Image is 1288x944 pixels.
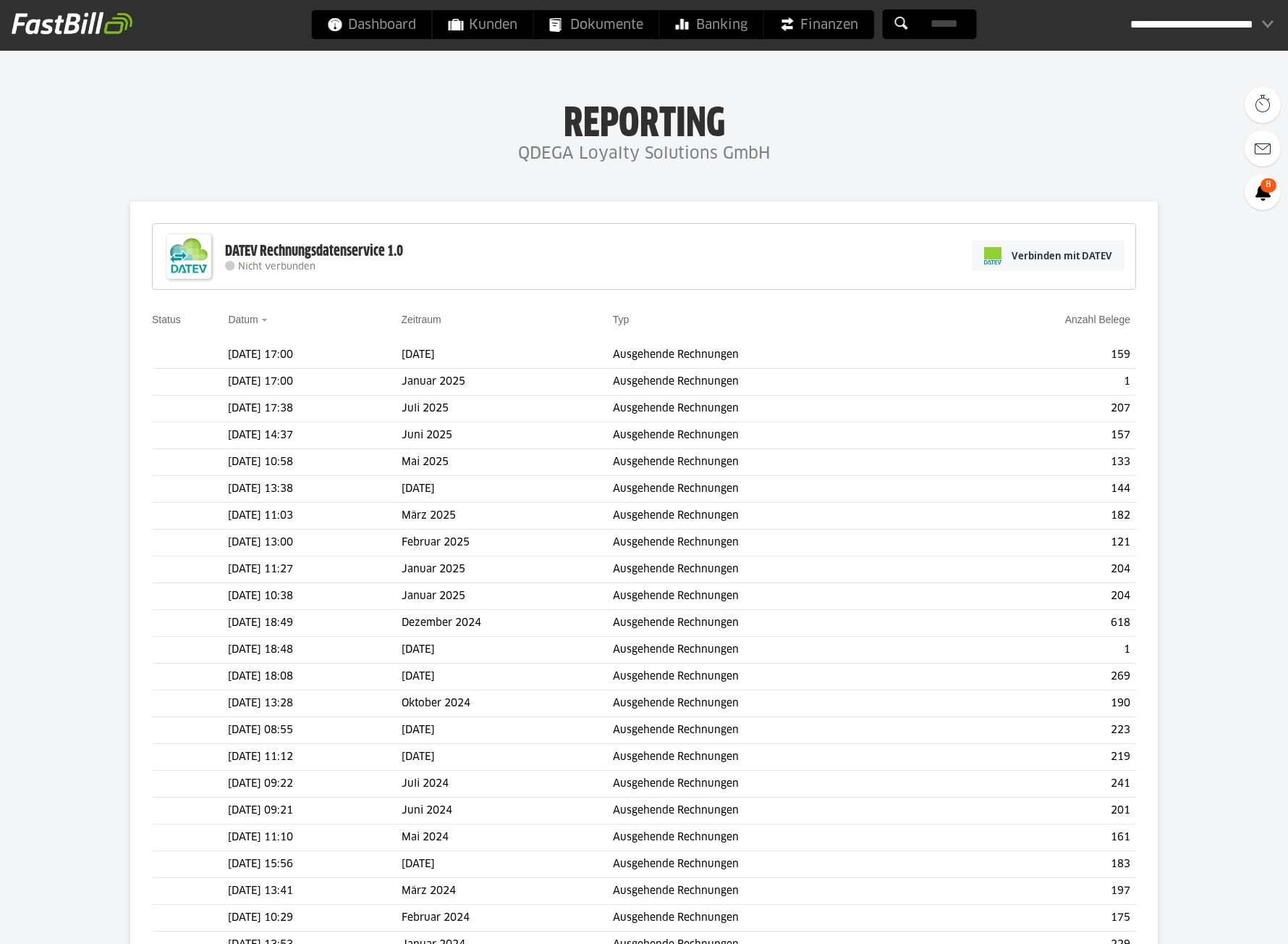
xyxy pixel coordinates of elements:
td: Januar 2025 [402,556,613,583]
td: 201 [947,798,1136,824]
td: [DATE] 09:21 [228,798,401,824]
a: Verbinden mit DATEV [972,241,1124,271]
td: [DATE] 08:55 [228,717,401,744]
td: [DATE] 18:48 [228,637,401,664]
td: Ausgehende Rechnungen [613,905,947,932]
td: [DATE] [402,851,613,878]
td: [DATE] 13:38 [228,476,401,503]
td: 204 [947,583,1136,610]
td: März 2025 [402,503,613,530]
td: Ausgehende Rechnungen [613,369,947,396]
td: 241 [947,771,1136,798]
td: [DATE] [402,744,613,771]
td: Ausgehende Rechnungen [613,664,947,690]
td: [DATE] 18:49 [228,610,401,637]
td: [DATE] 13:28 [228,690,401,717]
td: 182 [947,503,1136,530]
h1: Reporting [145,102,1143,140]
span: 8 [1261,178,1276,193]
img: pi-datev-logo-farbig-24.svg [984,247,1001,264]
td: [DATE] 13:00 [228,530,401,556]
td: [DATE] 11:12 [228,744,401,771]
td: Juni 2024 [402,798,613,824]
a: Banking [660,10,763,39]
td: 121 [947,530,1136,556]
a: Typ [613,314,630,325]
a: Status [152,314,181,325]
td: [DATE] 11:03 [228,503,401,530]
img: sort_desc.gif [261,319,271,322]
td: Februar 2025 [402,530,613,556]
td: Ausgehende Rechnungen [613,771,947,798]
td: [DATE] 10:38 [228,583,401,610]
td: Ausgehende Rechnungen [613,503,947,530]
td: Februar 2024 [402,905,613,932]
td: 161 [947,824,1136,851]
td: Ausgehende Rechnungen [613,610,947,637]
td: Mai 2025 [402,449,613,476]
td: Ausgehende Rechnungen [613,637,947,664]
td: Ausgehende Rechnungen [613,744,947,771]
td: 1 [947,369,1136,396]
td: Ausgehende Rechnungen [613,342,947,369]
td: Ausgehende Rechnungen [613,851,947,878]
span: Kunden [449,10,517,39]
td: [DATE] [402,476,613,503]
td: Juni 2025 [402,422,613,449]
td: Juli 2025 [402,396,613,422]
img: DATEV-Datenservice Logo [160,227,218,285]
span: Banking [676,10,747,39]
td: Ausgehende Rechnungen [613,583,947,610]
a: 8 [1245,174,1281,210]
td: 618 [947,610,1136,637]
td: [DATE] 11:10 [228,824,401,851]
td: Ausgehende Rechnungen [613,422,947,449]
td: 1 [947,637,1136,664]
td: [DATE] 18:08 [228,664,401,690]
div: DATEV Rechnungsdatenservice 1.0 [225,242,403,261]
td: 197 [947,878,1136,905]
td: [DATE] [402,342,613,369]
td: [DATE] 13:41 [228,878,401,905]
td: 157 [947,422,1136,449]
td: 219 [947,744,1136,771]
td: Ausgehende Rechnungen [613,449,947,476]
td: Dezember 2024 [402,610,613,637]
td: Ausgehende Rechnungen [613,556,947,583]
td: Juli 2024 [402,771,613,798]
a: Datum [228,314,258,325]
td: Ausgehende Rechnungen [613,476,947,503]
td: 190 [947,690,1136,717]
td: Januar 2025 [402,369,613,396]
td: Ausgehende Rechnungen [613,824,947,851]
td: Ausgehende Rechnungen [613,717,947,744]
a: Zeitraum [402,314,441,325]
td: 183 [947,851,1136,878]
td: 144 [947,476,1136,503]
td: [DATE] 10:29 [228,905,401,932]
img: fastbill_logo_white.png [12,12,132,35]
td: 269 [947,664,1136,690]
a: Finanzen [764,10,874,39]
span: Finanzen [780,10,858,39]
td: Januar 2025 [402,583,613,610]
td: 133 [947,449,1136,476]
td: 159 [947,342,1136,369]
td: [DATE] 09:22 [228,771,401,798]
td: [DATE] [402,717,613,744]
td: [DATE] 14:37 [228,422,401,449]
td: Oktober 2024 [402,690,613,717]
span: Nicht verbunden [238,262,315,272]
a: Anzahl Belege [1065,314,1130,325]
td: 175 [947,905,1136,932]
td: Mai 2024 [402,824,613,851]
a: Dokumente [534,10,659,39]
td: Ausgehende Rechnungen [613,798,947,824]
td: 223 [947,717,1136,744]
a: Kunden [433,10,533,39]
td: [DATE] 15:56 [228,851,401,878]
td: [DATE] [402,664,613,690]
span: Dashboard [328,10,416,39]
span: Verbinden mit DATEV [1012,248,1112,263]
a: Dashboard [312,10,432,39]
